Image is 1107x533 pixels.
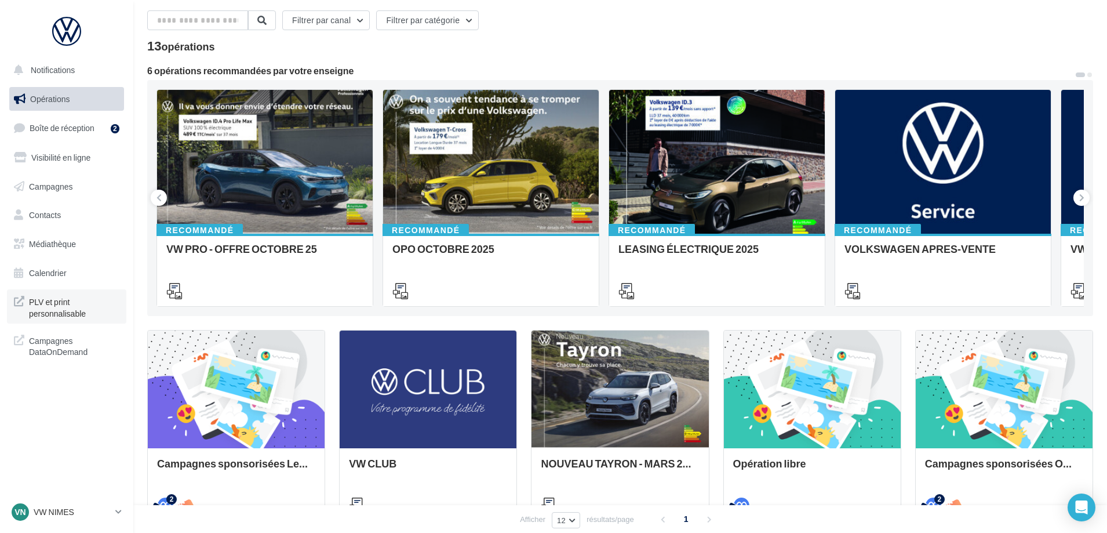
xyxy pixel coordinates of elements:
a: Calendrier [7,261,126,285]
a: Contacts [7,203,126,227]
div: Recommandé [609,224,695,237]
div: 6 opérations recommandées par votre enseigne [147,66,1075,75]
span: Visibilité en ligne [31,153,90,162]
span: résultats/page [587,514,634,525]
span: Campagnes DataOnDemand [29,333,119,358]
a: Campagnes DataOnDemand [7,328,126,362]
div: VW PRO - OFFRE OCTOBRE 25 [166,243,363,266]
div: opérations [161,41,214,52]
div: 2 [111,124,119,133]
span: Afficher [520,514,545,525]
a: VN VW NIMES [9,501,124,523]
span: Opérations [30,94,70,104]
a: Opérations [7,87,126,111]
div: NOUVEAU TAYRON - MARS 2025 [541,458,699,481]
a: Médiathèque [7,232,126,256]
span: PLV et print personnalisable [29,294,119,319]
span: Contacts [29,210,61,220]
button: Filtrer par canal [282,10,370,30]
a: Boîte de réception2 [7,115,126,140]
div: Recommandé [156,224,243,237]
span: Notifications [31,65,75,75]
span: VN [14,506,26,518]
button: 12 [552,512,580,528]
p: VW NIMES [34,506,111,518]
div: 13 [147,39,215,52]
a: Visibilité en ligne [7,146,126,170]
span: 1 [677,510,695,528]
a: Campagnes [7,175,126,199]
span: 12 [557,516,566,525]
div: Recommandé [835,224,921,237]
span: Calendrier [29,268,67,278]
div: OPO OCTOBRE 2025 [392,243,589,266]
span: Médiathèque [29,239,76,249]
button: Notifications [7,58,122,82]
div: VW CLUB [349,458,507,481]
button: Filtrer par catégorie [376,10,479,30]
div: VOLKSWAGEN APRES-VENTE [844,243,1042,266]
span: Campagnes [29,181,73,191]
div: LEASING ÉLECTRIQUE 2025 [618,243,815,266]
div: Campagnes sponsorisées OPO [925,458,1083,481]
div: Opération libre [733,458,891,481]
span: Boîte de réception [30,123,94,133]
div: 2 [934,494,945,505]
a: PLV et print personnalisable [7,289,126,324]
div: Open Intercom Messenger [1068,494,1095,521]
div: Recommandé [383,224,469,237]
div: 2 [166,494,177,505]
div: Campagnes sponsorisées Les Instants VW Octobre [157,458,315,481]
